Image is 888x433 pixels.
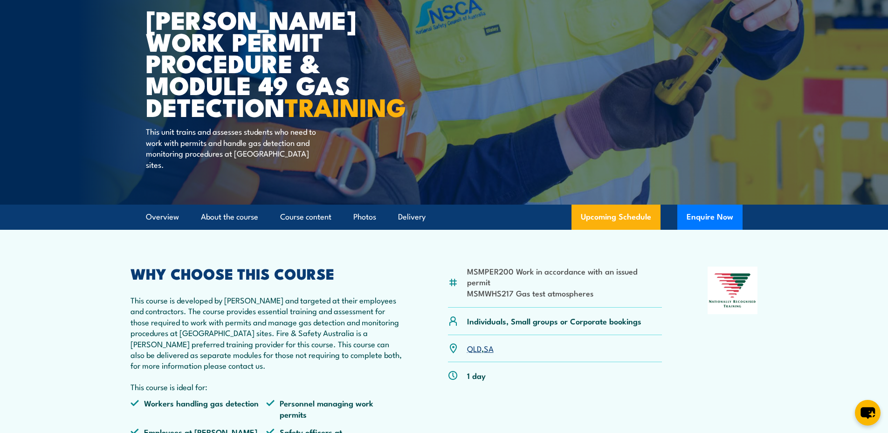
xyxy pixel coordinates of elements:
a: Overview [146,205,179,229]
p: 1 day [467,370,486,381]
h1: [PERSON_NAME] Work Permit Procedure & Module 49 Gas Detection [146,8,376,117]
h2: WHY CHOOSE THIS COURSE [131,267,403,280]
p: This course is developed by [PERSON_NAME] and targeted at their employees and contractors. The co... [131,295,403,371]
li: MSMWHS217 Gas test atmospheres [467,288,662,298]
img: Nationally Recognised Training logo. [708,267,758,314]
button: chat-button [855,400,881,426]
a: SA [484,343,494,354]
a: Upcoming Schedule [571,205,661,230]
p: This course is ideal for: [131,381,403,392]
p: , [467,343,494,354]
a: Photos [353,205,376,229]
a: Course content [280,205,331,229]
p: This unit trains and assesses students who need to work with permits and handle gas detection and... [146,126,316,170]
a: Delivery [398,205,426,229]
li: MSMPER200 Work in accordance with an issued permit [467,266,662,288]
p: Individuals, Small groups or Corporate bookings [467,316,641,326]
a: QLD [467,343,482,354]
strong: TRAINING [285,87,406,125]
button: Enquire Now [677,205,743,230]
a: About the course [201,205,258,229]
li: Personnel managing work permits [266,398,402,419]
li: Workers handling gas detection [131,398,267,419]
